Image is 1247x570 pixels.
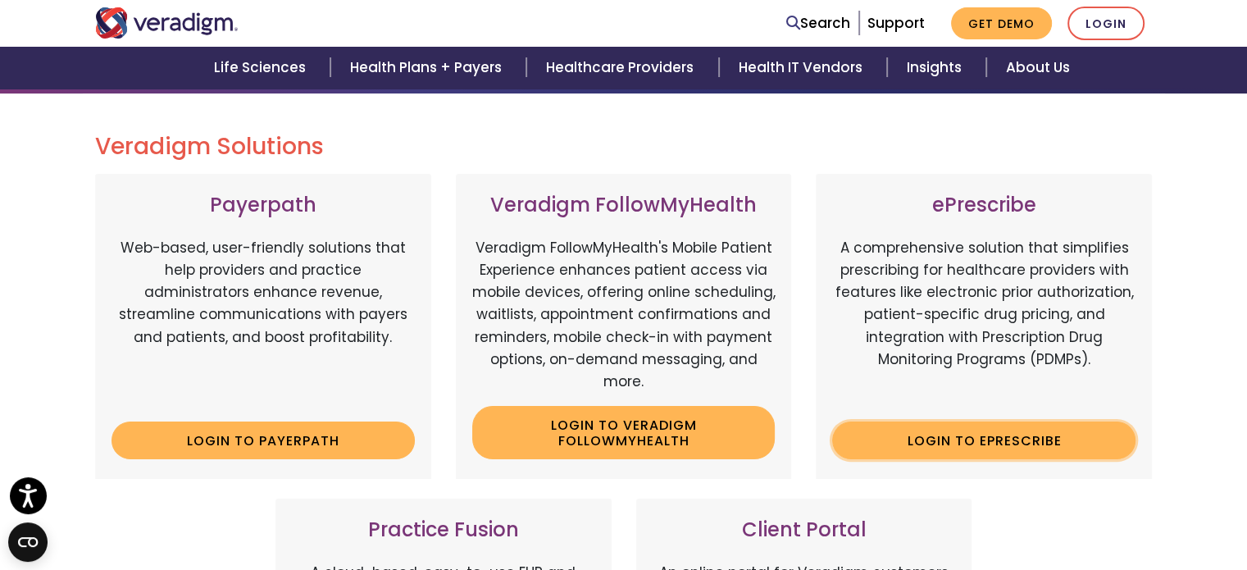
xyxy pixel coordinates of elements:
h3: Client Portal [653,518,956,542]
button: Open CMP widget [8,522,48,562]
a: Login to Payerpath [112,422,415,459]
h3: Payerpath [112,194,415,217]
p: A comprehensive solution that simplifies prescribing for healthcare providers with features like ... [832,237,1135,409]
a: Login to Veradigm FollowMyHealth [472,406,776,459]
a: Insights [887,47,986,89]
a: Healthcare Providers [526,47,718,89]
h3: Practice Fusion [292,518,595,542]
p: Veradigm FollowMyHealth's Mobile Patient Experience enhances patient access via mobile devices, o... [472,237,776,393]
a: Health Plans + Payers [330,47,526,89]
a: About Us [986,47,1090,89]
p: Web-based, user-friendly solutions that help providers and practice administrators enhance revenu... [112,237,415,409]
iframe: Drift Chat Widget [933,453,1227,550]
img: Veradigm logo [95,7,239,39]
a: Login to ePrescribe [832,422,1135,459]
a: Support [867,13,925,33]
a: Health IT Vendors [719,47,887,89]
a: Life Sciences [194,47,330,89]
h3: ePrescribe [832,194,1135,217]
h2: Veradigm Solutions [95,133,1153,161]
a: Login [1067,7,1145,40]
a: Get Demo [951,7,1052,39]
h3: Veradigm FollowMyHealth [472,194,776,217]
a: Search [786,12,850,34]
